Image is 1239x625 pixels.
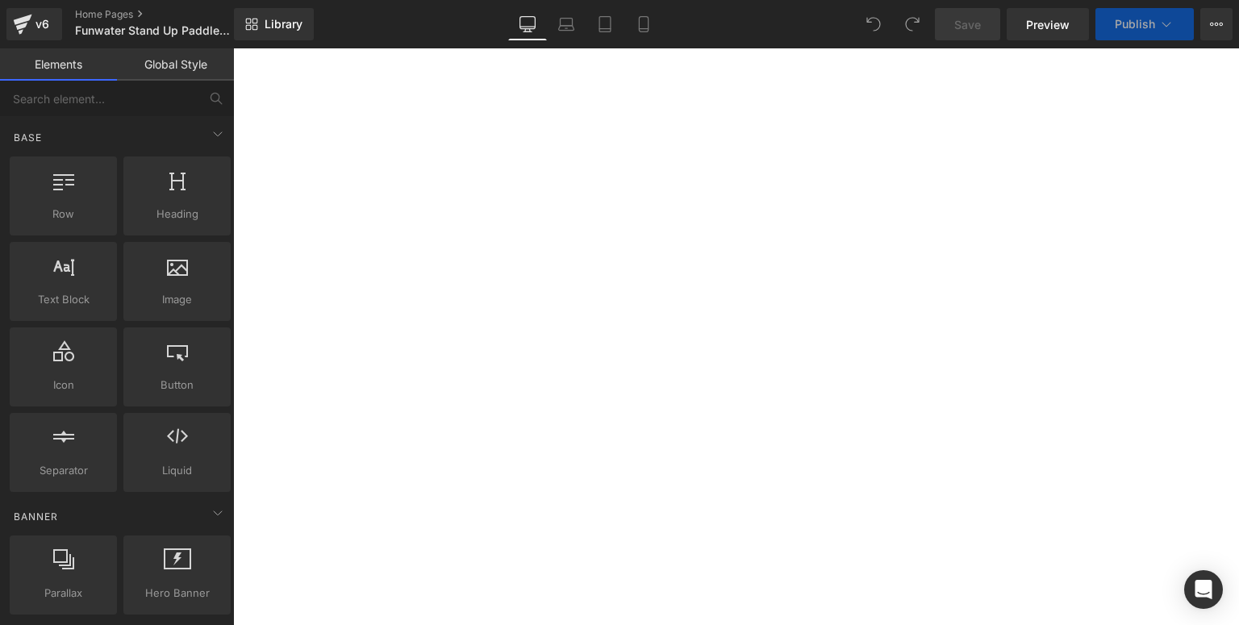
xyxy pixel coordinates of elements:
[128,585,226,602] span: Hero Banner
[1007,8,1089,40] a: Preview
[75,24,230,37] span: Funwater Stand Up Paddle Board
[128,291,226,308] span: Image
[1095,8,1194,40] button: Publish
[624,8,663,40] a: Mobile
[954,16,981,33] span: Save
[586,8,624,40] a: Tablet
[117,48,234,81] a: Global Style
[75,8,261,21] a: Home Pages
[15,291,112,308] span: Text Block
[1200,8,1233,40] button: More
[265,17,302,31] span: Library
[1026,16,1070,33] span: Preview
[128,462,226,479] span: Liquid
[15,206,112,223] span: Row
[6,8,62,40] a: v6
[15,585,112,602] span: Parallax
[15,377,112,394] span: Icon
[12,509,60,524] span: Banner
[547,8,586,40] a: Laptop
[32,14,52,35] div: v6
[896,8,928,40] button: Redo
[1115,18,1155,31] span: Publish
[1184,570,1223,609] div: Open Intercom Messenger
[128,206,226,223] span: Heading
[12,130,44,145] span: Base
[15,462,112,479] span: Separator
[508,8,547,40] a: Desktop
[234,8,314,40] a: New Library
[128,377,226,394] span: Button
[857,8,890,40] button: Undo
